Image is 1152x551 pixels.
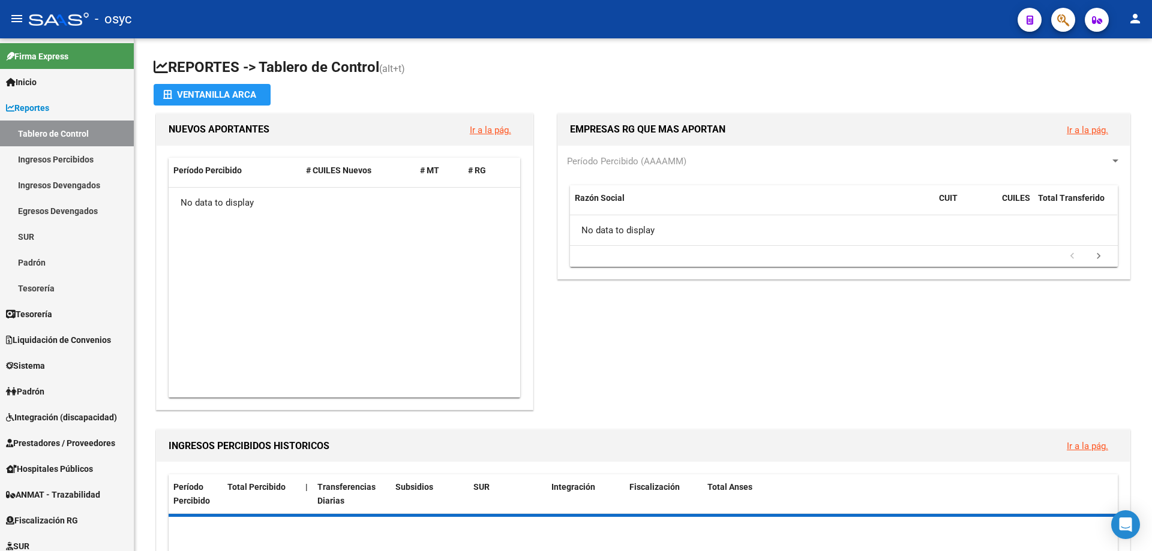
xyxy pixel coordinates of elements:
span: Integración (discapacidad) [6,411,117,424]
span: # RG [468,165,486,175]
div: No data to display [570,215,1117,245]
span: (alt+t) [379,63,405,74]
div: Open Intercom Messenger [1111,510,1140,539]
span: # CUILES Nuevos [306,165,371,175]
div: No data to display [169,188,520,218]
datatable-header-cell: Total Transferido [1033,185,1117,225]
span: SUR [473,482,490,492]
span: Fiscalización [629,482,680,492]
span: Total Anses [707,482,752,492]
datatable-header-cell: Subsidios [391,474,469,514]
span: Período Percibido [173,482,210,505]
span: Transferencias Diarias [317,482,376,505]
datatable-header-cell: Razón Social [570,185,934,225]
span: Fiscalización RG [6,514,78,527]
datatable-header-cell: SUR [469,474,547,514]
span: Subsidios [395,482,433,492]
span: # MT [420,165,439,175]
span: Reportes [6,101,49,115]
span: Período Percibido [173,165,242,175]
datatable-header-cell: Total Anses [703,474,1108,514]
span: Total Percibido [227,482,286,492]
span: CUIT [939,193,958,203]
datatable-header-cell: Período Percibido [169,158,301,183]
datatable-header-cell: Total Percibido [223,474,301,514]
span: Hospitales Públicos [6,462,93,475]
span: Firma Express [6,50,68,63]
span: EMPRESAS RG QUE MAS APORTAN [570,124,725,135]
datatable-header-cell: CUIT [934,185,997,225]
datatable-header-cell: Integración [547,474,625,514]
h1: REPORTES -> Tablero de Control [154,58,1133,79]
mat-icon: person [1128,11,1142,26]
span: CUILES [1002,193,1030,203]
datatable-header-cell: # RG [463,158,511,183]
a: go to next page [1087,250,1110,263]
a: Ir a la pág. [1067,125,1108,136]
datatable-header-cell: CUILES [997,185,1033,225]
datatable-header-cell: | [301,474,313,514]
span: - osyc [95,6,132,32]
span: Sistema [6,359,45,372]
a: go to previous page [1061,250,1084,263]
span: Prestadores / Proveedores [6,436,115,450]
datatable-header-cell: Fiscalización [625,474,703,514]
button: Ir a la pág. [460,119,521,141]
span: Período Percibido (AAAAMM) [567,156,686,167]
span: NUEVOS APORTANTES [169,124,269,135]
span: Tesorería [6,308,52,321]
span: INGRESOS PERCIBIDOS HISTORICOS [169,440,329,451]
span: Total Transferido [1038,193,1105,203]
datatable-header-cell: Transferencias Diarias [313,474,391,514]
mat-icon: menu [10,11,24,26]
span: Razón Social [575,193,625,203]
span: Liquidación de Convenios [6,333,111,347]
button: Ir a la pág. [1057,119,1118,141]
datatable-header-cell: Período Percibido [169,474,223,514]
span: | [305,482,308,492]
span: ANMAT - Trazabilidad [6,488,100,501]
datatable-header-cell: # MT [415,158,463,183]
button: Ir a la pág. [1057,435,1118,457]
span: Integración [551,482,595,492]
a: Ir a la pág. [1067,441,1108,451]
a: Ir a la pág. [470,125,511,136]
datatable-header-cell: # CUILES Nuevos [301,158,416,183]
button: Ventanilla ARCA [154,84,271,106]
div: Ventanilla ARCA [163,84,261,106]
span: Padrón [6,385,44,398]
span: Inicio [6,76,37,89]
